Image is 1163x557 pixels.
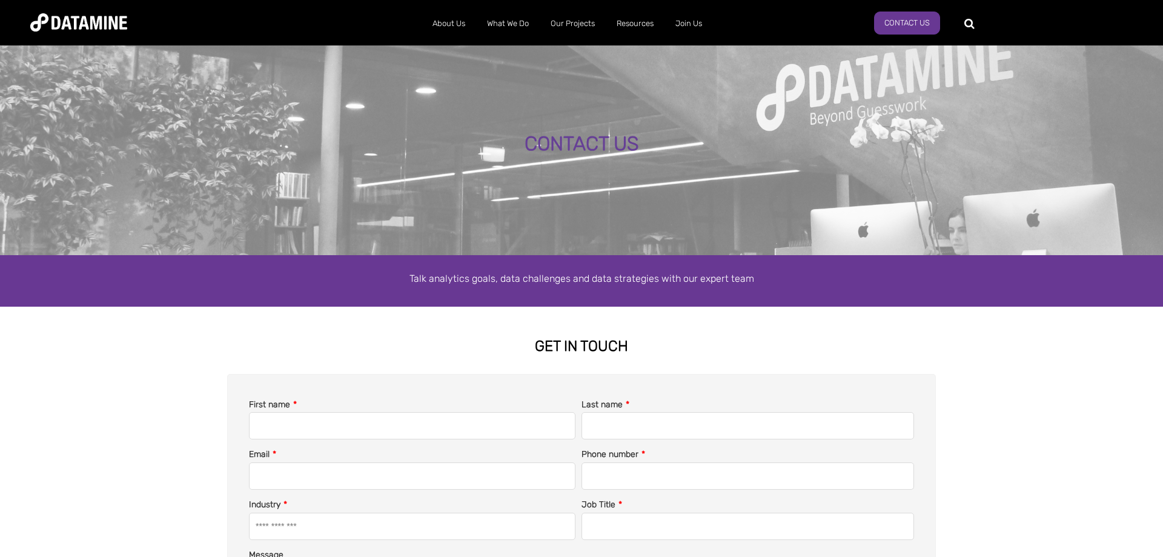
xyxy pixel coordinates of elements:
a: About Us [422,8,476,39]
strong: GET IN TOUCH [535,338,628,355]
span: Phone number [581,449,638,459]
div: CONTACT US [132,133,1032,155]
span: Last name [581,399,623,410]
a: Contact Us [874,12,940,35]
span: Email [249,449,270,459]
a: Join Us [664,8,713,39]
span: Industry [249,499,280,510]
a: What We Do [476,8,540,39]
a: Resources [606,8,664,39]
span: Talk analytics goals, data challenges and data strategies with our expert team [409,273,754,284]
span: First name [249,399,290,410]
img: Datamine [30,13,127,32]
span: Job Title [581,499,615,510]
a: Our Projects [540,8,606,39]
